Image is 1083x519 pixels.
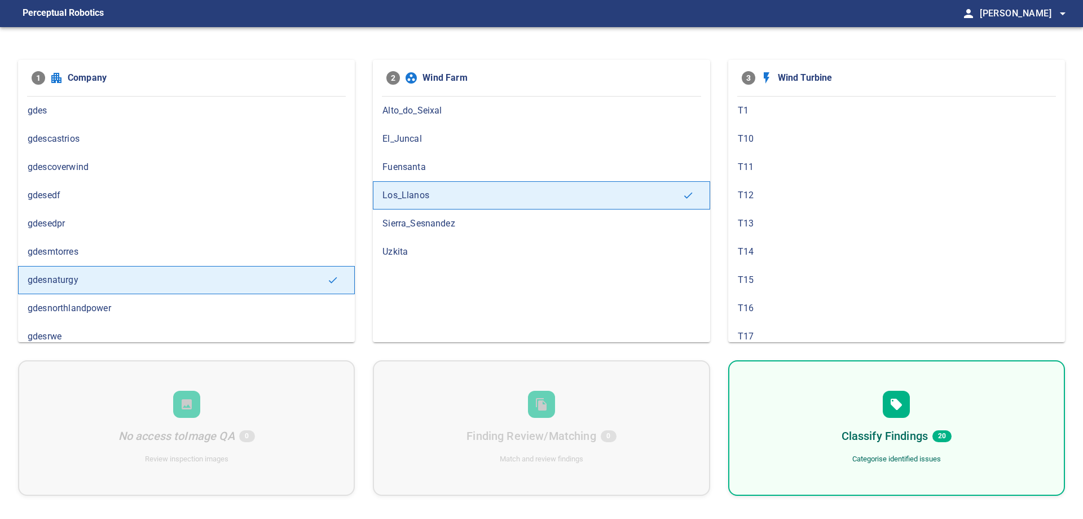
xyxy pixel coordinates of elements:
[373,97,710,125] div: Alto_do_Seixal
[382,104,700,117] span: Alto_do_Seixal
[382,217,700,230] span: Sierra_Sesnandez
[728,294,1065,322] div: T16
[778,71,1051,85] span: Wind Turbine
[980,6,1069,21] span: [PERSON_NAME]
[728,360,1065,496] div: Classify Findings20Categorise identified issues
[18,294,355,322] div: gdesnorthlandpower
[382,245,700,259] span: Uzkita
[842,427,928,445] h6: Classify Findings
[932,430,952,442] span: 20
[1056,7,1069,20] span: arrow_drop_down
[18,210,355,238] div: gdesedpr
[28,330,345,343] span: gdesrwe
[738,273,1055,287] span: T15
[728,97,1065,125] div: T1
[23,5,104,23] figcaption: Perceptual Robotics
[382,189,682,202] span: Los_Llanos
[728,266,1065,294] div: T15
[422,71,696,85] span: Wind Farm
[962,7,975,20] span: person
[18,125,355,153] div: gdescastrios
[738,160,1055,174] span: T11
[68,71,341,85] span: Company
[386,71,400,85] span: 2
[32,71,45,85] span: 1
[18,97,355,125] div: gdes
[728,238,1065,266] div: T14
[373,181,710,210] div: Los_Llanos
[28,189,345,202] span: gdesedf
[18,322,355,351] div: gdesrwe
[738,302,1055,315] span: T16
[28,132,345,146] span: gdescastrios
[382,160,700,174] span: Fuensanta
[18,181,355,210] div: gdesedf
[852,454,941,465] div: Categorise identified issues
[738,104,1055,117] span: T1
[738,189,1055,202] span: T12
[738,217,1055,230] span: T13
[382,132,700,146] span: El_Juncal
[28,160,345,174] span: gdescoverwind
[728,125,1065,153] div: T10
[373,153,710,181] div: Fuensanta
[738,330,1055,343] span: T17
[18,153,355,181] div: gdescoverwind
[373,125,710,153] div: El_Juncal
[738,245,1055,259] span: T14
[728,181,1065,210] div: T12
[28,217,345,230] span: gdesedpr
[28,302,345,315] span: gdesnorthlandpower
[728,322,1065,351] div: T17
[742,71,755,85] span: 3
[373,210,710,238] div: Sierra_Sesnandez
[373,238,710,266] div: Uzkita
[975,2,1069,25] button: [PERSON_NAME]
[28,245,345,259] span: gdesmtorres
[28,104,345,117] span: gdes
[28,273,327,287] span: gdesnaturgy
[738,132,1055,146] span: T10
[18,238,355,266] div: gdesmtorres
[728,153,1065,181] div: T11
[18,266,355,294] div: gdesnaturgy
[728,210,1065,238] div: T13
